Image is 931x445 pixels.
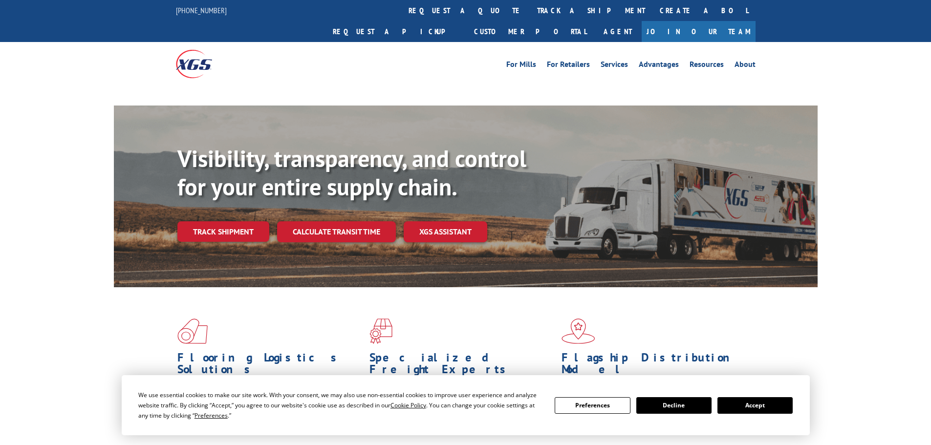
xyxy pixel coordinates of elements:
[639,61,679,71] a: Advantages
[735,61,756,71] a: About
[467,21,594,42] a: Customer Portal
[601,61,628,71] a: Services
[122,375,810,435] div: Cookie Consent Prompt
[390,401,426,409] span: Cookie Policy
[404,221,487,242] a: XGS ASSISTANT
[506,61,536,71] a: For Mills
[642,21,756,42] a: Join Our Team
[594,21,642,42] a: Agent
[555,397,630,414] button: Preferences
[369,352,554,380] h1: Specialized Freight Experts
[690,61,724,71] a: Resources
[176,5,227,15] a: [PHONE_NUMBER]
[562,318,595,344] img: xgs-icon-flagship-distribution-model-red
[325,21,467,42] a: Request a pickup
[177,221,269,242] a: Track shipment
[138,390,543,421] div: We use essential cookies to make our site work. With your consent, we may also use non-essential ...
[177,318,208,344] img: xgs-icon-total-supply-chain-intelligence-red
[369,318,392,344] img: xgs-icon-focused-on-flooring-red
[277,221,396,242] a: Calculate transit time
[177,352,362,380] h1: Flooring Logistics Solutions
[562,352,746,380] h1: Flagship Distribution Model
[195,411,228,420] span: Preferences
[717,397,793,414] button: Accept
[547,61,590,71] a: For Retailers
[636,397,712,414] button: Decline
[177,143,526,202] b: Visibility, transparency, and control for your entire supply chain.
